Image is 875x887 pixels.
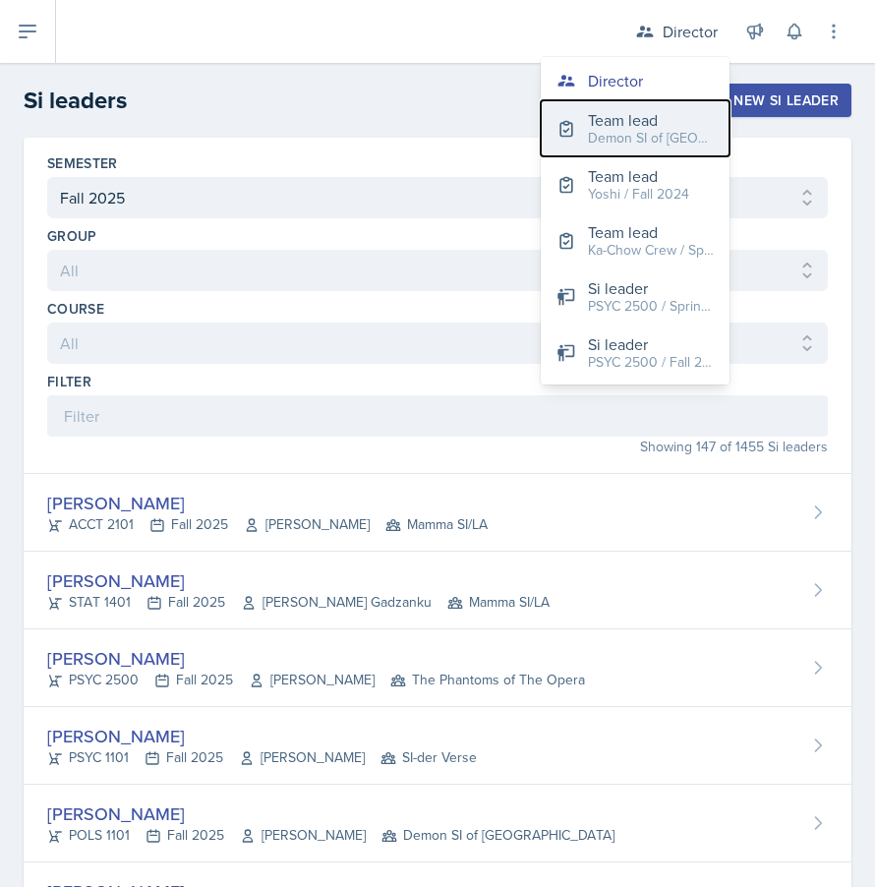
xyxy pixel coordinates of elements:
div: Yoshi / Fall 2024 [588,184,689,205]
div: New Si leader [718,92,839,108]
div: Team lead [588,108,714,132]
button: Si leader PSYC 2500 / Spring 2024 [541,268,729,325]
a: [PERSON_NAME] PSYC 1101Fall 2025[PERSON_NAME] SI-der Verse [24,707,851,785]
div: Team lead [588,164,689,188]
span: [PERSON_NAME] [239,747,365,768]
div: STAT 1401 Fall 2025 [47,592,550,613]
button: Team lead Ka-Chow Crew / Spring 2025 [541,212,729,268]
span: Mamma SI/LA [447,592,550,613]
button: Director [541,61,729,100]
div: ACCT 2101 Fall 2025 [47,514,488,535]
label: Semester [47,153,118,173]
button: New Si leader [705,84,851,117]
span: Mamma SI/LA [385,514,488,535]
button: Si leader PSYC 2500 / Fall 2024 [541,325,729,381]
div: Team lead [588,220,714,244]
div: Showing 147 of 1455 Si leaders [47,437,828,457]
div: [PERSON_NAME] [47,800,614,827]
div: Si leader [588,332,714,356]
div: [PERSON_NAME] [47,645,585,672]
div: PSYC 2500 Fall 2025 [47,670,585,690]
div: POLS 1101 Fall 2025 [47,825,614,846]
div: Director [663,20,718,43]
div: Director [588,69,643,92]
div: Si leader [588,276,714,300]
div: [PERSON_NAME] [47,723,477,749]
input: Filter [47,395,828,437]
span: SI-der Verse [380,747,477,768]
a: [PERSON_NAME] STAT 1401Fall 2025[PERSON_NAME] Gadzanku Mamma SI/LA [24,552,851,629]
label: Filter [47,372,91,391]
div: PSYC 2500 / Spring 2024 [588,296,714,317]
span: [PERSON_NAME] [244,514,370,535]
div: Ka-Chow Crew / Spring 2025 [588,240,714,261]
a: [PERSON_NAME] PSYC 2500Fall 2025[PERSON_NAME] The Phantoms of The Opera [24,629,851,707]
span: The Phantoms of The Opera [390,670,585,690]
div: [PERSON_NAME] [47,490,488,516]
span: Demon SI of [GEOGRAPHIC_DATA] [381,825,614,846]
button: Team lead Demon SI of [GEOGRAPHIC_DATA] / Fall 2025 [541,100,729,156]
span: [PERSON_NAME] [249,670,375,690]
div: [PERSON_NAME] [47,567,550,594]
button: Team lead Yoshi / Fall 2024 [541,156,729,212]
div: Demon SI of [GEOGRAPHIC_DATA] / Fall 2025 [588,128,714,148]
label: Group [47,226,97,246]
label: Course [47,299,104,319]
span: [PERSON_NAME] [240,825,366,846]
a: [PERSON_NAME] POLS 1101Fall 2025[PERSON_NAME] Demon SI of [GEOGRAPHIC_DATA] [24,785,851,862]
div: PSYC 1101 Fall 2025 [47,747,477,768]
div: PSYC 2500 / Fall 2024 [588,352,714,373]
h2: Si leaders [24,83,127,118]
span: [PERSON_NAME] Gadzanku [241,592,432,613]
a: [PERSON_NAME] ACCT 2101Fall 2025[PERSON_NAME] Mamma SI/LA [24,474,851,552]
